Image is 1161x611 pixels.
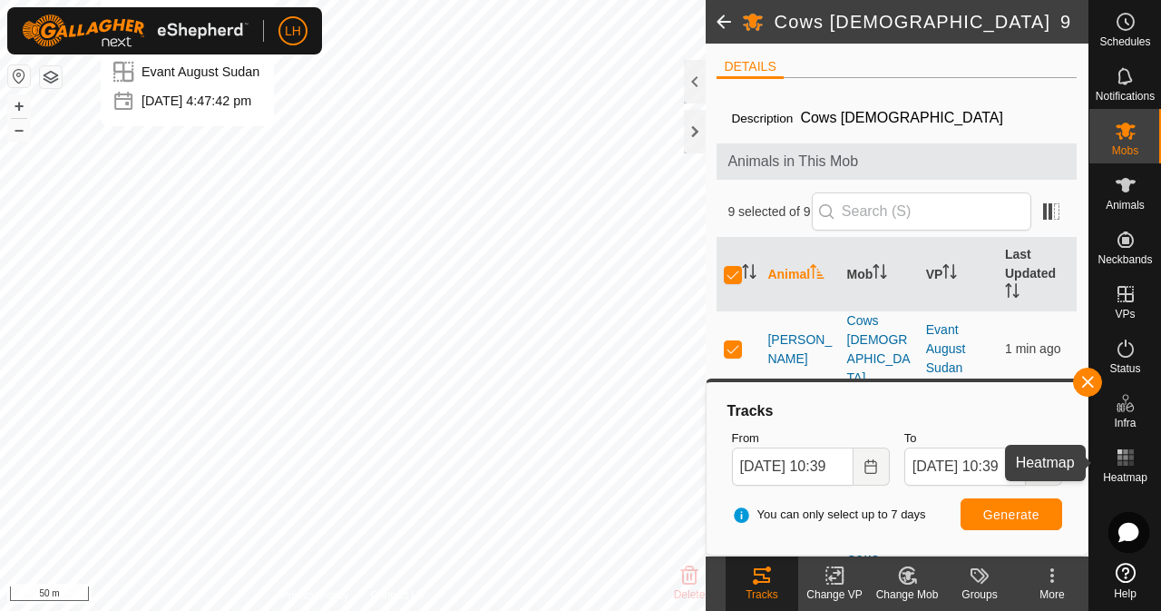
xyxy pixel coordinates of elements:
div: More [1016,586,1088,603]
th: VP [919,238,998,311]
a: Privacy Policy [281,587,349,604]
span: 9 selected of 9 [727,202,811,222]
span: Schedules [1099,36,1150,47]
span: Help [1114,588,1137,599]
div: Cows [DEMOGRAPHIC_DATA] [847,311,912,388]
span: Mobs [1112,145,1138,156]
span: VPs [1115,309,1135,320]
div: Evant August Sudan [112,61,259,83]
div: Tracks [726,586,798,603]
a: Help [1089,556,1161,606]
button: Map Layers [40,66,62,88]
span: Heatmap [1103,472,1147,483]
span: Winnie [143,6,186,21]
span: Status [1109,363,1140,374]
th: Animal [760,238,839,311]
span: 9 [1060,8,1070,35]
label: Description [731,112,793,125]
label: From [732,429,890,448]
p-sorticon: Activate to sort [742,267,756,281]
span: Cows [DEMOGRAPHIC_DATA] [793,103,1010,133]
button: + [8,95,30,117]
th: Mob [840,238,919,311]
p-sorticon: Activate to sort [942,267,957,281]
span: Animals [1106,200,1145,211]
span: Generate [983,508,1039,522]
h2: Cows [DEMOGRAPHIC_DATA] [775,11,1060,33]
span: Neckbands [1098,254,1152,265]
p-sorticon: Activate to sort [810,267,824,281]
a: Evant August Sudan [926,322,966,375]
div: Groups [943,586,1016,603]
button: – [8,119,30,141]
label: To [904,429,1062,448]
button: Choose Date [854,448,890,486]
img: Gallagher Logo [22,15,249,47]
span: You can only select up to 7 days [732,506,926,524]
span: 21 Aug 2025, 10:37 am [1005,341,1060,356]
span: Notifications [1096,91,1155,102]
span: LH [285,22,301,41]
div: [DATE] 4:47:42 pm [112,90,259,112]
th: Last Updated [998,238,1077,311]
button: Choose Date [1026,448,1062,486]
li: DETAILS [717,57,783,79]
a: Contact Us [370,587,424,604]
p-sorticon: Activate to sort [1005,286,1020,301]
button: Reset Map [8,65,30,87]
span: Infra [1114,418,1136,429]
button: Generate [961,498,1062,530]
div: Change VP [798,586,871,603]
span: Animals in This Mob [727,151,1066,172]
span: [PERSON_NAME] [767,330,832,369]
div: Change Mob [871,586,943,603]
p-sorticon: Activate to sort [873,267,887,281]
input: Search (S) [812,192,1031,231]
div: Tracks [725,400,1069,422]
